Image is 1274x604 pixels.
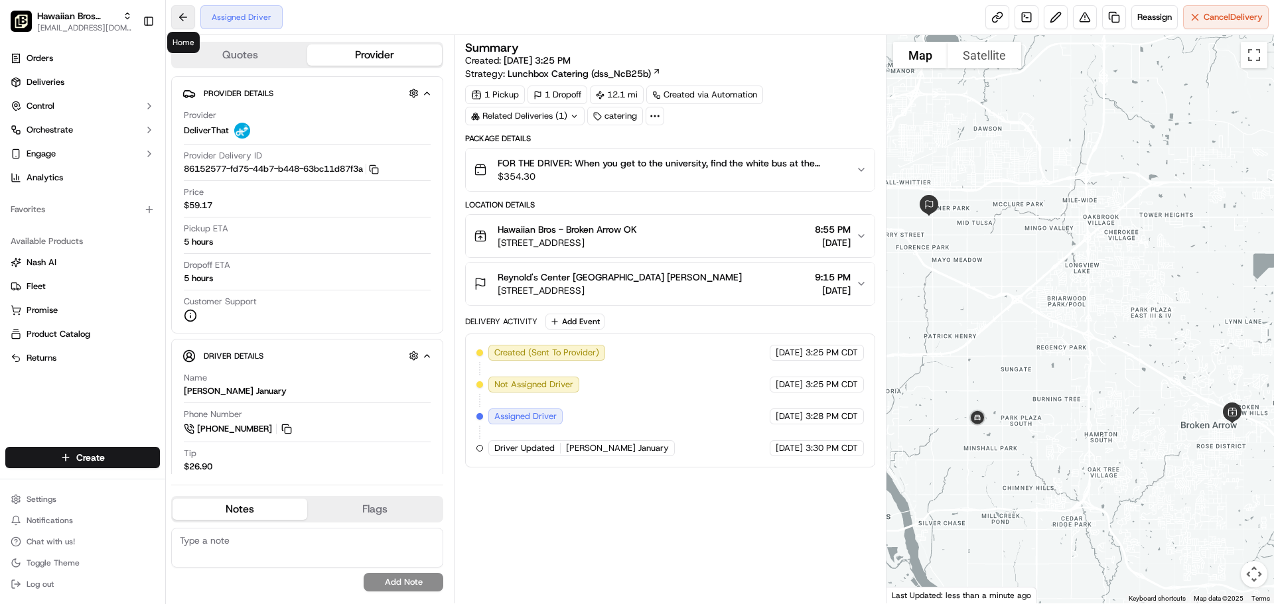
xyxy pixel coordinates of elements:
[1241,561,1267,587] button: Map camera controls
[890,586,934,603] img: Google
[182,82,432,104] button: Provider Details
[776,379,803,391] span: [DATE]
[107,187,218,211] a: 💻API Documentation
[184,385,287,397] div: [PERSON_NAME] January
[11,328,155,340] a: Product Catalog
[494,410,557,422] span: Assigned Driver
[5,276,160,297] button: Fleet
[815,271,851,284] span: 9:15 PM
[184,461,212,473] div: $26.90
[5,72,160,93] a: Deliveries
[1204,11,1263,23] span: Cancel Delivery
[184,150,262,162] span: Provider Delivery ID
[815,236,851,249] span: [DATE]
[465,200,875,210] div: Location Details
[5,300,160,321] button: Promise
[466,215,874,257] button: Hawaiian Bros - Broken Arrow OK[STREET_ADDRESS]8:55 PM[DATE]
[1183,5,1269,29] button: CancelDelivery
[886,587,1037,603] div: Last Updated: less than a minute ago
[11,257,155,269] a: Nash AI
[815,284,851,297] span: [DATE]
[184,200,212,211] span: $59.17
[494,442,555,454] span: Driver Updated
[27,579,54,589] span: Log out
[545,314,604,330] button: Add Event
[466,263,874,305] button: Reynold's Center [GEOGRAPHIC_DATA] [PERSON_NAME][STREET_ADDRESS]9:15 PM[DATE]
[5,48,160,69] a: Orders
[5,347,160,369] button: Returns
[776,442,803,454] span: [DATE]
[27,304,58,316] span: Promise
[5,143,160,164] button: Engage
[184,296,257,308] span: Customer Support
[465,107,585,125] div: Related Deliveries (1)
[806,442,858,454] span: 3:30 PM CDT
[498,236,637,249] span: [STREET_ADDRESS]
[5,231,160,252] div: Available Products
[27,100,54,112] span: Control
[184,448,196,459] span: Tip
[5,532,160,551] button: Chat with us!
[173,499,307,520] button: Notes
[184,272,213,284] div: 5 hours
[776,347,803,359] span: [DATE]
[498,284,742,297] span: [STREET_ADDRESS]
[494,379,573,391] span: Not Assigned Driver
[37,9,117,23] button: Hawaiian Bros (Broken Arrow OK)
[1129,594,1186,603] button: Keyboard shortcuts
[11,352,155,364] a: Returns
[890,586,934,603] a: Open this area in Google Maps (opens a new window)
[815,223,851,236] span: 8:55 PM
[498,271,742,284] span: Reynold's Center [GEOGRAPHIC_DATA] [PERSON_NAME]
[27,558,80,568] span: Toggle Theme
[45,140,168,151] div: We're available if you need us!
[27,328,90,340] span: Product Catalog
[806,410,858,422] span: 3:28 PM CDT
[504,54,571,66] span: [DATE] 3:25 PM
[307,44,442,66] button: Provider
[646,86,763,104] div: Created via Automation
[498,170,845,183] span: $354.30
[27,494,56,505] span: Settings
[13,13,40,40] img: Nash
[893,42,948,68] button: Show street map
[1251,595,1270,602] a: Terms (opens in new tab)
[184,408,242,420] span: Phone Number
[11,304,155,316] a: Promise
[5,490,160,509] button: Settings
[465,54,571,67] span: Created:
[587,107,643,125] div: catering
[11,280,155,292] a: Fleet
[1137,11,1172,23] span: Reassign
[184,186,204,198] span: Price
[508,67,651,80] span: Lunchbox Catering (dss_NcB25b)
[45,127,218,140] div: Start new chat
[132,225,161,235] span: Pylon
[234,123,250,139] img: profile_deliverthat_partner.png
[13,194,24,204] div: 📗
[776,410,803,422] span: [DATE]
[184,259,230,271] span: Dropoff ETA
[1131,5,1178,29] button: Reassign
[5,199,160,220] div: Favorites
[27,536,75,547] span: Chat with us!
[182,345,432,367] button: Driver Details
[1241,42,1267,68] button: Toggle fullscreen view
[5,511,160,530] button: Notifications
[184,223,228,235] span: Pickup ETA
[184,372,207,384] span: Name
[465,316,537,327] div: Delivery Activity
[27,76,64,88] span: Deliveries
[204,351,263,361] span: Driver Details
[204,88,273,99] span: Provider Details
[5,447,160,468] button: Create
[5,95,160,117] button: Control
[465,86,525,104] div: 1 Pickup
[27,515,73,526] span: Notifications
[465,42,519,54] h3: Summary
[465,133,875,144] div: Package Details
[184,422,294,436] a: [PHONE_NUMBER]
[466,149,874,191] button: FOR THE DRIVER: When you get to the university, find the white bus at the loading dock, talk with...
[8,187,107,211] a: 📗Knowledge Base
[13,53,242,74] p: Welcome 👋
